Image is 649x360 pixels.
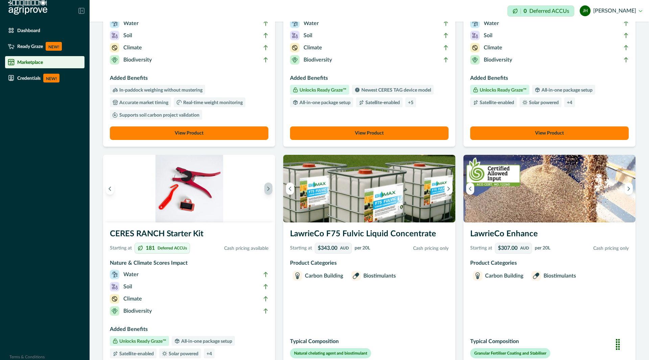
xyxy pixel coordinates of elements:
[17,59,43,65] p: Marketplace
[470,228,629,243] h3: LawrieCo Enhance
[5,71,85,85] a: CredentialsNEW!
[110,245,132,252] p: Starting at
[625,183,633,195] button: Next image
[118,352,154,356] p: Satellite-enabled
[470,337,629,345] p: Typical Composition
[290,245,312,252] p: Starting at
[498,245,518,251] p: $307.00
[355,245,370,252] p: per 20L
[484,31,492,40] p: Soil
[484,19,499,27] p: Water
[364,100,400,105] p: Satellite-enabled
[567,100,572,105] p: + 4
[363,272,396,280] p: Biostimulants
[5,56,85,68] a: Marketplace
[123,31,132,40] p: Soil
[544,272,576,280] p: Biostimulants
[304,31,312,40] p: Soil
[540,88,593,93] p: All-in-one package setup
[158,246,187,250] p: Deferred ACCUs
[524,8,527,14] p: 0
[484,56,512,64] p: Biodiversity
[5,24,85,37] a: Dashboard
[474,272,481,279] img: Carbon Building
[340,246,349,250] p: AUD
[46,42,62,51] p: NEW!
[118,113,199,118] p: Supports soil carbon project validation
[290,126,449,140] button: View Product
[110,228,268,243] h3: CERES RANCH Starter Kit
[9,355,45,359] a: Terms & Conditions
[146,245,155,251] p: 181
[264,183,272,195] button: Next image
[118,100,168,105] p: Accurate market timing
[110,325,268,336] h3: Added Benefits
[470,259,629,267] p: Product Categories
[298,100,351,105] p: All-in-one package setup
[294,350,367,356] p: Natural chelating agent and biostimulant
[5,39,85,53] a: Ready GrazeNEW!
[470,245,492,252] p: Starting at
[123,19,139,27] p: Water
[520,246,529,250] p: AUD
[286,183,294,195] button: Previous image
[580,3,642,19] button: james hyem[PERSON_NAME]
[466,183,474,195] button: Previous image
[290,337,449,345] p: Typical Composition
[470,126,629,140] button: View Product
[318,245,337,251] p: $343.00
[43,74,59,82] p: NEW!
[478,100,514,105] p: Satellite-enabled
[118,88,202,93] p: In-paddock weighing without mustering
[373,245,449,252] p: Cash pricing only
[182,100,243,105] p: Real-time weight monitoring
[123,270,139,279] p: Water
[470,74,629,85] h3: Added Benefits
[304,56,332,64] p: Biodiversity
[180,339,232,344] p: All-in-one package setup
[612,334,623,355] div: Drag
[615,328,649,360] iframe: Chat Widget
[290,74,449,85] h3: Added Benefits
[110,74,268,85] h3: Added Benefits
[106,183,114,195] button: Previous image
[535,245,550,252] p: per 20L
[478,88,527,93] p: Unlocks Ready Graze™
[528,100,559,105] p: Solar powered
[123,56,152,64] p: Biodiversity
[298,88,346,93] p: Unlocks Ready Graze™
[17,44,43,49] p: Ready Graze
[484,44,502,52] p: Climate
[290,259,449,267] p: Product Categories
[353,272,359,279] img: Biostimulants
[304,19,319,27] p: Water
[123,283,132,291] p: Soil
[123,307,152,315] p: Biodiversity
[553,245,629,252] p: Cash pricing only
[304,44,322,52] p: Climate
[123,44,142,52] p: Climate
[485,272,523,280] p: Carbon Building
[408,100,413,105] p: + 5
[193,245,268,252] p: Cash pricing available
[290,228,449,243] h3: LawrieCo F75 Fulvic Liquid Concentrate
[444,183,453,195] button: Next image
[123,295,142,303] p: Climate
[474,350,546,356] p: Granular Fertiliser Coating and Stabiliser
[360,88,431,93] p: Newest CERES TAG device model
[17,75,41,81] p: Credentials
[110,259,268,270] h3: Nature & Climate Scores Impact
[103,155,275,222] img: A CERES RANCH applicator device
[110,126,268,140] button: View Product
[17,28,40,33] p: Dashboard
[294,272,301,279] img: Carbon Building
[167,352,198,356] p: Solar powered
[118,339,166,344] p: Unlocks Ready Graze™
[533,272,539,279] img: Biostimulants
[305,272,343,280] p: Carbon Building
[207,352,212,356] p: + 4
